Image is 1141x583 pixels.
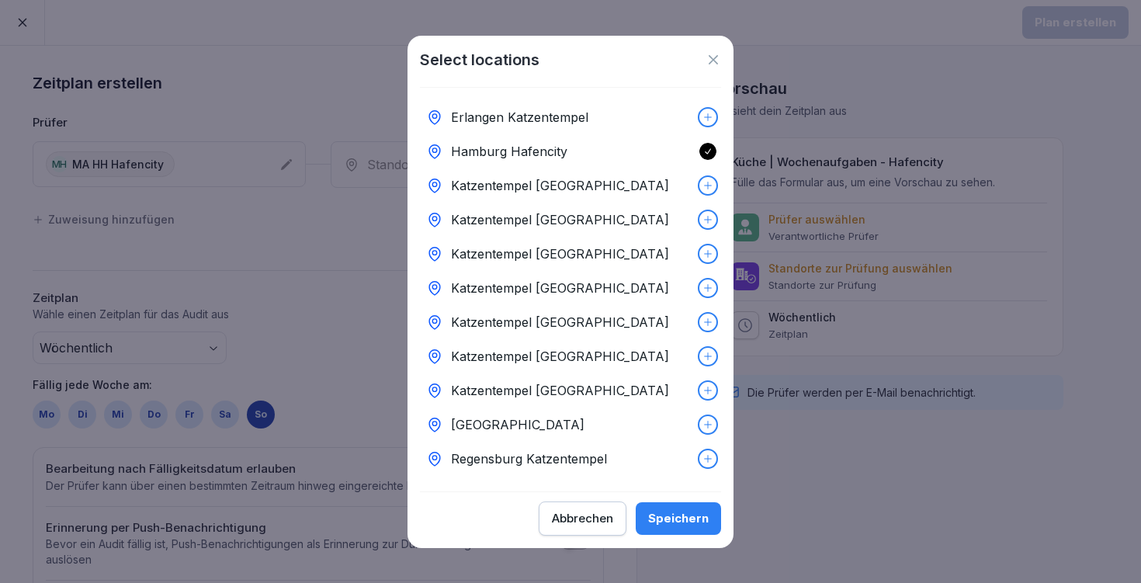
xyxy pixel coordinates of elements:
p: [GEOGRAPHIC_DATA] [451,415,584,434]
p: Hamburg Hafencity [451,142,567,161]
p: Katzentempel [GEOGRAPHIC_DATA] [451,279,669,297]
div: Speichern [648,510,709,527]
p: Katzentempel [GEOGRAPHIC_DATA] [451,176,669,195]
p: Katzentempel [GEOGRAPHIC_DATA] [451,313,669,331]
p: Katzentempel [GEOGRAPHIC_DATA] [451,210,669,229]
button: Abbrechen [539,501,626,536]
div: Abbrechen [552,510,613,527]
button: Speichern [636,502,721,535]
p: Erlangen Katzentempel [451,108,588,127]
p: Katzentempel [GEOGRAPHIC_DATA] [451,245,669,263]
p: Regensburg Katzentempel [451,449,607,468]
p: Katzentempel [GEOGRAPHIC_DATA] [451,381,669,400]
h1: Select locations [420,48,539,71]
p: Katzentempel [GEOGRAPHIC_DATA] [451,347,669,366]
